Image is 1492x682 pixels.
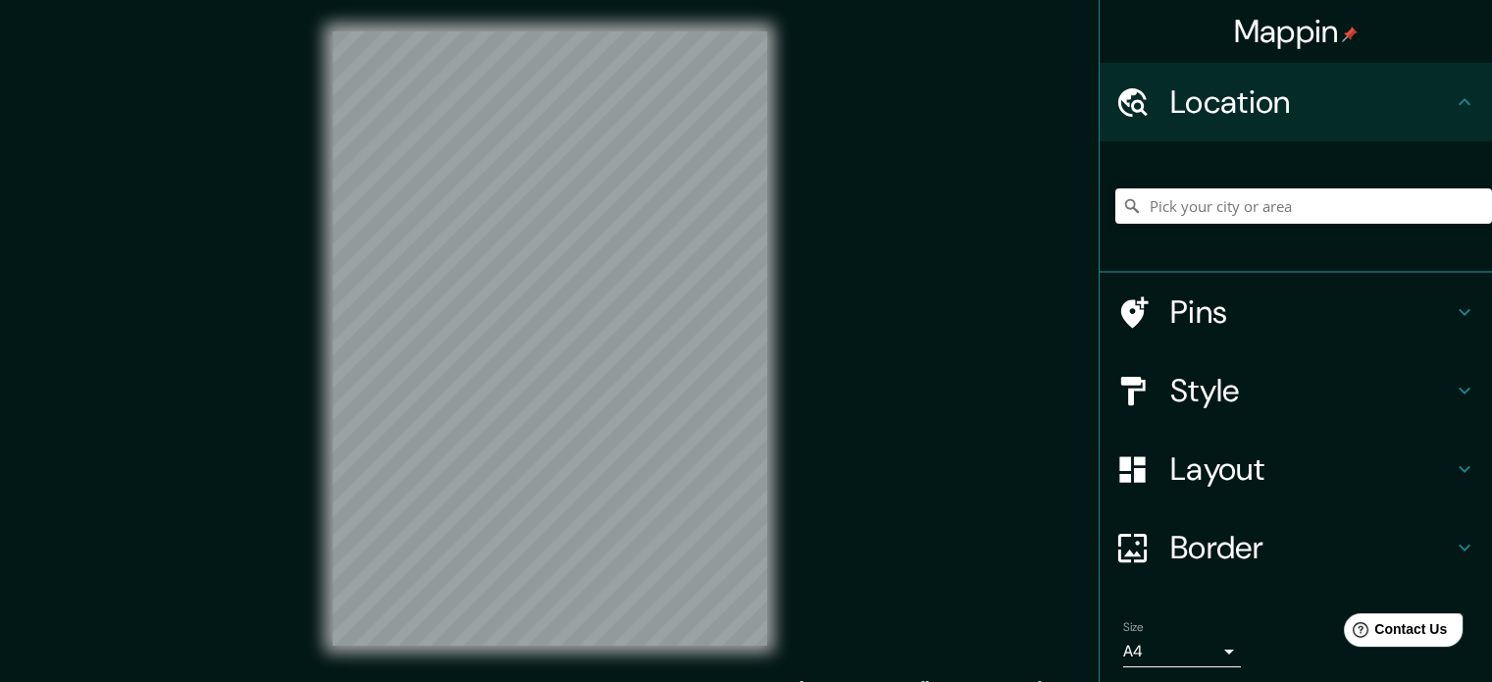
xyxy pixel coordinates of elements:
[1342,26,1358,42] img: pin-icon.png
[1100,351,1492,430] div: Style
[1123,619,1144,636] label: Size
[1100,430,1492,508] div: Layout
[1170,292,1453,332] h4: Pins
[1170,371,1453,410] h4: Style
[1123,636,1241,667] div: A4
[333,31,767,646] canvas: Map
[1234,12,1359,51] h4: Mappin
[1317,605,1470,660] iframe: Help widget launcher
[1170,528,1453,567] h4: Border
[1170,449,1453,489] h4: Layout
[1170,82,1453,122] h4: Location
[1100,508,1492,587] div: Border
[1100,273,1492,351] div: Pins
[1115,188,1492,224] input: Pick your city or area
[1100,63,1492,141] div: Location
